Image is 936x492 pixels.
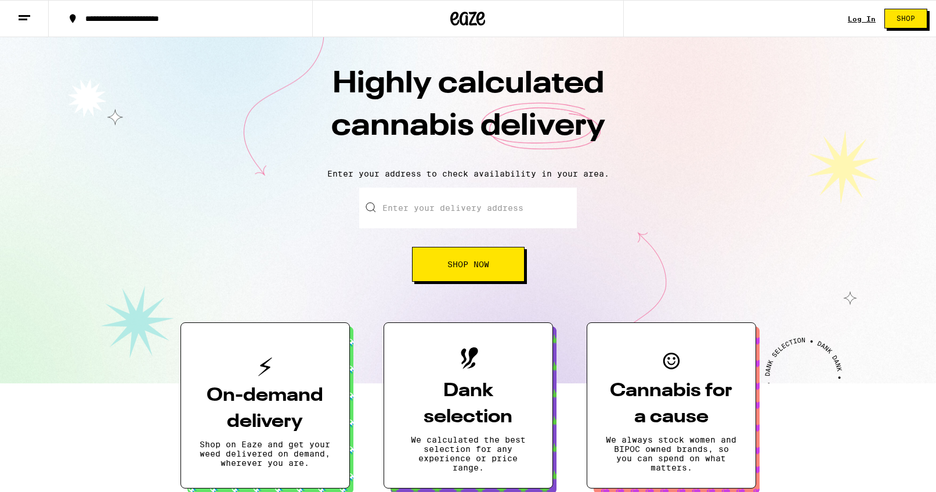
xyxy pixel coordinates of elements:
p: Enter your address to check availability in your area. [12,169,924,178]
h3: Cannabis for a cause [606,378,737,430]
button: Cannabis for a causeWe always stock women and BIPOC owned brands, so you can spend on what matters. [587,322,756,489]
button: On-demand deliveryShop on Eaze and get your weed delivered on demand, wherever you are. [180,322,350,489]
input: Enter your delivery address [359,188,577,228]
button: Shop Now [412,247,525,282]
button: Shop [884,9,927,28]
a: Log In [848,15,876,23]
span: Shop [897,15,915,22]
h1: Highly calculated cannabis delivery [265,63,671,160]
a: Shop [876,9,936,28]
h3: Dank selection [403,378,534,430]
button: Dank selectionWe calculated the best selection for any experience or price range. [384,322,553,489]
span: Shop Now [447,260,489,268]
p: Shop on Eaze and get your weed delivered on demand, wherever you are. [200,440,331,468]
h3: On-demand delivery [200,383,331,435]
p: We always stock women and BIPOC owned brands, so you can spend on what matters. [606,435,737,472]
p: We calculated the best selection for any experience or price range. [403,435,534,472]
